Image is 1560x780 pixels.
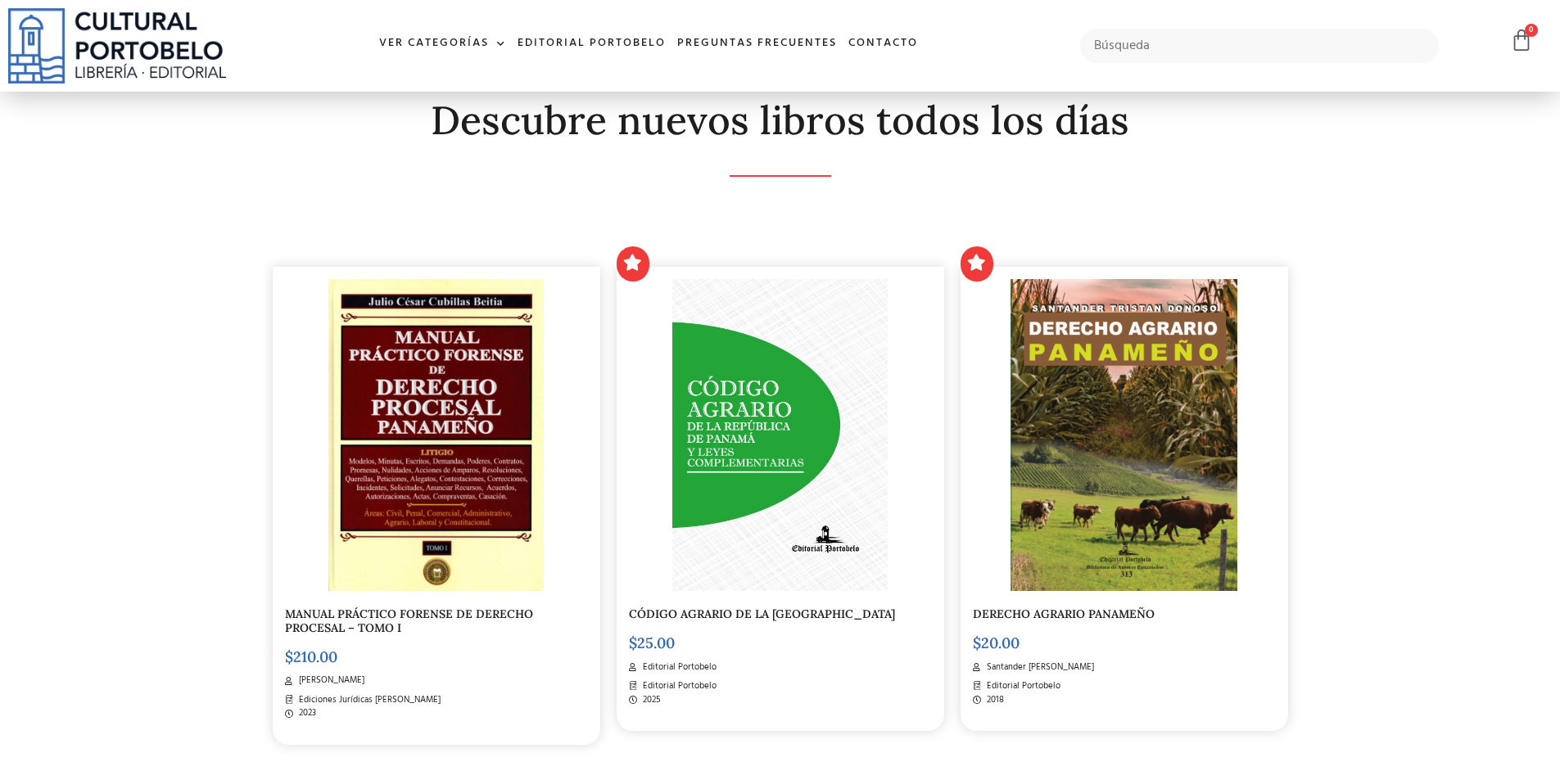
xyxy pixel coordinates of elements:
[973,606,1155,621] a: DERECHO AGRARIO PANAMEÑO
[639,679,717,693] span: Editorial Portobelo
[1011,279,1237,591] img: BA-313_TRISTAN-2.png
[983,693,1004,707] span: 2018
[373,26,512,61] a: Ver Categorías
[983,661,1094,674] span: Santander [PERSON_NAME]
[285,647,293,666] span: $
[1525,24,1538,37] span: 0
[295,674,364,688] span: [PERSON_NAME]
[843,26,924,61] a: Contacto
[629,606,895,621] a: CÓDIGO AGRARIO DE LA [GEOGRAPHIC_DATA]
[295,706,316,720] span: 2023
[629,633,637,652] span: $
[328,279,543,591] img: img20230818_12562648
[983,679,1060,693] span: Editorial Portobelo
[273,99,1288,142] h2: Descubre nuevos libros todos los días
[1510,29,1533,52] a: 0
[1080,29,1440,63] input: Búsqueda
[285,647,337,666] bdi: 210.00
[973,633,1020,652] bdi: 20.00
[672,279,888,591] img: CD-006-CODIGO-AGRARIO
[639,693,661,707] span: 2025
[671,26,843,61] a: Preguntas frecuentes
[629,633,675,652] bdi: 25.00
[973,633,981,652] span: $
[639,661,717,674] span: Editorial Portobelo
[295,693,441,707] span: Ediciones Jurídicas [PERSON_NAME]
[285,606,533,635] a: MANUAL PRÁCTICO FORENSE DE DERECHO PROCESAL – TOMO I
[512,26,671,61] a: Editorial Portobelo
